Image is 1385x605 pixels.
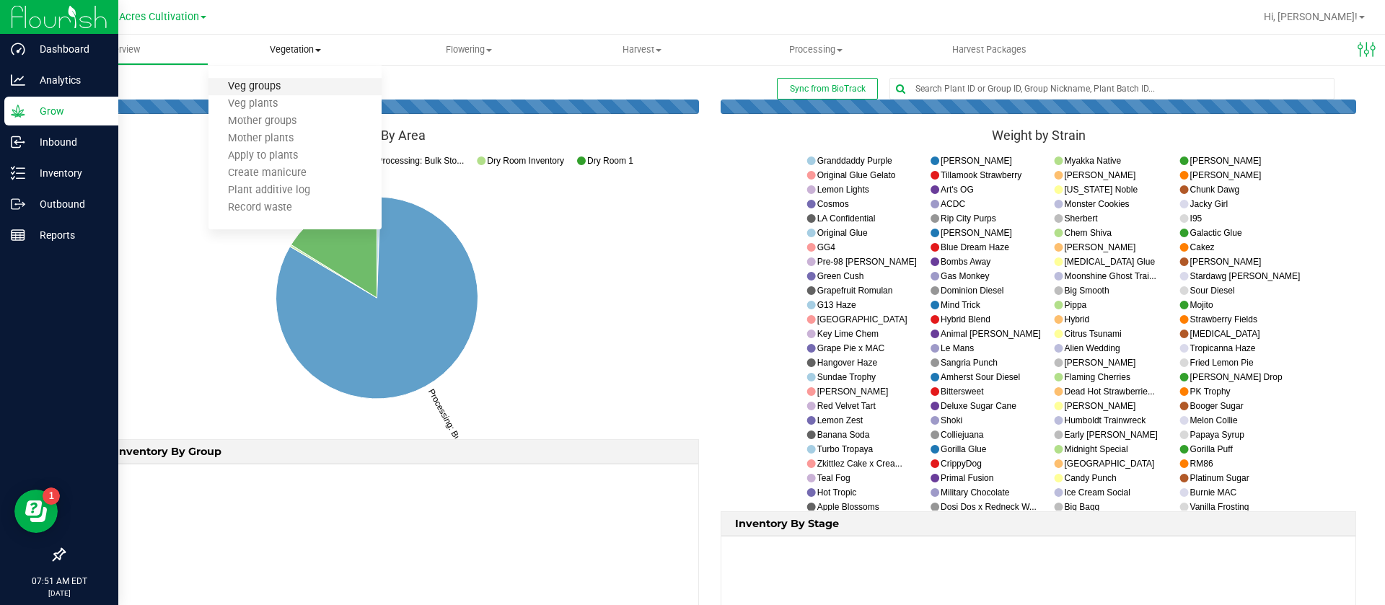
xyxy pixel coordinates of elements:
[817,286,893,296] text: Grapefruit Romulan
[941,271,989,281] text: Gas Monkey
[555,35,729,65] a: Harvest
[1190,228,1242,238] text: Galactic Glue
[1065,170,1136,180] text: [PERSON_NAME]
[1190,185,1240,195] text: Chunk Dawg
[729,35,903,65] a: Processing
[14,490,58,533] iframe: Resource center
[1065,487,1130,498] text: Ice Cream Social
[1065,242,1136,252] text: [PERSON_NAME]
[941,473,993,483] text: Primal Fusion
[941,487,1010,498] text: Military Chocolate
[11,73,25,87] inline-svg: Analytics
[817,444,874,454] text: Turbo Tropaya
[25,102,112,120] p: Grow
[25,164,112,182] p: Inventory
[1190,300,1213,310] text: Mojito
[587,156,633,166] text: Dry Room 1
[1190,372,1283,382] text: [PERSON_NAME] Drop
[817,156,892,166] text: Granddaddy Purple
[1065,199,1130,209] text: Monster Cookies
[941,242,1009,252] text: Blue Dream Haze
[817,473,850,483] text: Teal Fog
[1065,314,1090,324] text: Hybrid
[817,228,868,238] text: Original Glue
[1065,459,1155,469] text: [GEOGRAPHIC_DATA]
[556,43,729,56] span: Harvest
[817,372,876,382] text: Sundae Trophy
[1190,343,1256,353] text: Tropicanna Haze
[11,42,25,56] inline-svg: Dashboard
[1065,286,1109,296] text: Big Smooth
[1065,473,1117,483] text: Candy Punch
[43,487,60,505] iframe: Resource center unread badge
[208,185,330,197] span: Plant additive log
[941,343,974,353] text: Le Mans
[11,166,25,180] inline-svg: Inventory
[941,257,990,267] text: Bombs Away
[890,79,1334,99] input: Search Plant ID or Group ID, Group Nickname, Plant Batch ID...
[1065,387,1155,397] text: Dead Hot Strawberrie...
[74,440,226,462] span: Active Inventory by Group
[25,133,112,151] p: Inbound
[1190,430,1245,440] text: Papaya Syrup
[1190,444,1234,454] text: Gorilla Puff
[25,226,112,244] p: Reports
[941,199,965,209] text: ACDC
[1190,314,1257,324] text: Strawberry Fields
[1065,271,1156,281] text: Moonshine Ghost Trai...
[941,459,982,469] text: CrippyDog
[941,170,1021,180] text: Tillamook Strawberry
[208,202,312,214] span: Record waste
[1065,444,1128,454] text: Midnight Special
[1190,199,1228,209] text: Jacky Girl
[382,35,555,65] a: Flowering
[1065,401,1136,411] text: [PERSON_NAME]
[1065,185,1138,195] text: [US_STATE] Noble
[11,135,25,149] inline-svg: Inbound
[208,150,317,162] span: Apply to plants
[208,43,382,56] span: Vegetation
[941,444,987,454] text: Gorilla Glue
[817,257,917,267] text: Pre-98 [PERSON_NAME]
[1065,502,1100,512] text: Big Bagg
[941,502,1037,512] text: Dosi Dos x Redneck W...
[941,372,1020,382] text: Amherst Sour Diesel
[6,575,112,588] p: 07:51 AM EDT
[1190,387,1231,397] text: PK Trophy
[817,329,879,339] text: Key Lime Chem
[1190,401,1244,411] text: Booger Sugar
[731,512,843,534] span: Inventory by Stage
[208,98,297,110] span: Veg plants
[35,35,208,65] a: Overview
[1065,430,1158,440] text: Early [PERSON_NAME]
[941,300,981,310] text: Mind Trick
[88,11,199,23] span: Green Acres Cultivation
[817,199,849,209] text: Cosmos
[817,170,896,180] text: Original Glue Gelato
[1065,329,1122,339] text: Citrus Tsunami
[25,195,112,213] p: Outbound
[817,185,869,195] text: Lemon Lights
[84,43,159,56] span: Overview
[1190,415,1238,425] text: Melon Collie
[11,197,25,211] inline-svg: Outbound
[817,387,889,397] text: [PERSON_NAME]
[1190,242,1215,252] text: Cakez
[1190,487,1237,498] text: Burnie MAC
[1190,358,1254,368] text: Fried Lemon Pie
[1264,11,1358,22] span: Hi, [PERSON_NAME]!
[941,329,1041,339] text: Animal [PERSON_NAME]
[1065,300,1087,310] text: Pippa
[1065,213,1099,224] text: Sherbert
[941,314,990,324] text: Hybrid Blend
[25,40,112,58] p: Dashboard
[941,415,962,425] text: Shoki
[941,358,998,368] text: Sangria Punch
[208,35,382,65] a: Vegetation Veg groups Veg plants Mother groups Mother plants Apply to plants Create manicure Plan...
[377,156,465,166] text: Processing: Bulk Sto...
[487,156,564,166] text: Dry Room Inventory
[1065,358,1136,368] text: [PERSON_NAME]
[941,156,1012,166] text: [PERSON_NAME]
[817,459,902,469] text: Zkittlez Cake x Crea...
